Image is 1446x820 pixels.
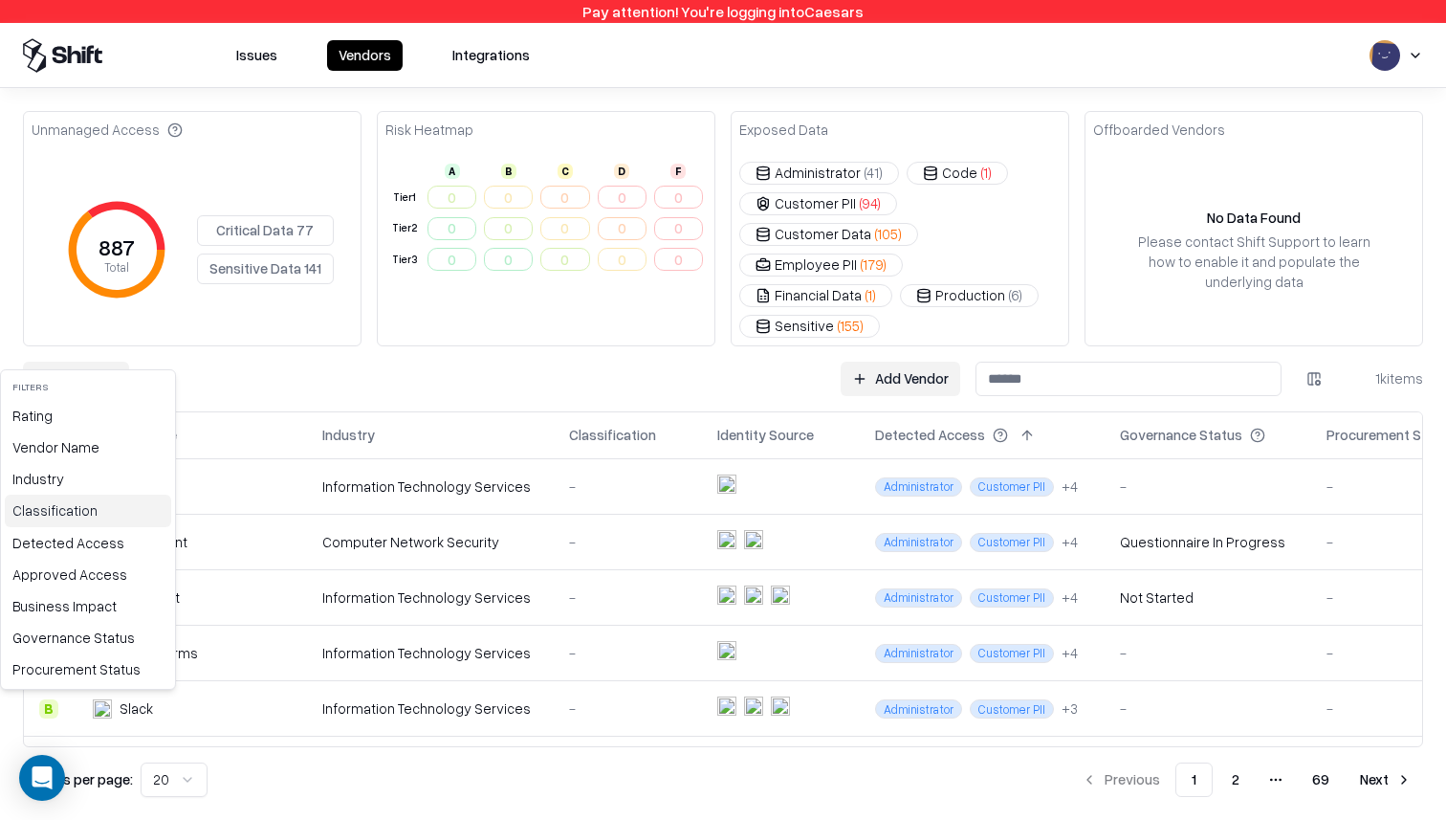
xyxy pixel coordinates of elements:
div: Industry [5,463,171,495]
div: Classification [5,495,171,526]
div: Vendor Name [5,432,171,463]
div: Approved Access [5,559,171,590]
div: Procurement Status [5,654,171,685]
div: Governance Status [5,622,171,654]
div: Detected Access [5,527,171,559]
div: Business Impact [5,590,171,622]
div: Rating [5,400,171,432]
div: Filters [5,374,171,400]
